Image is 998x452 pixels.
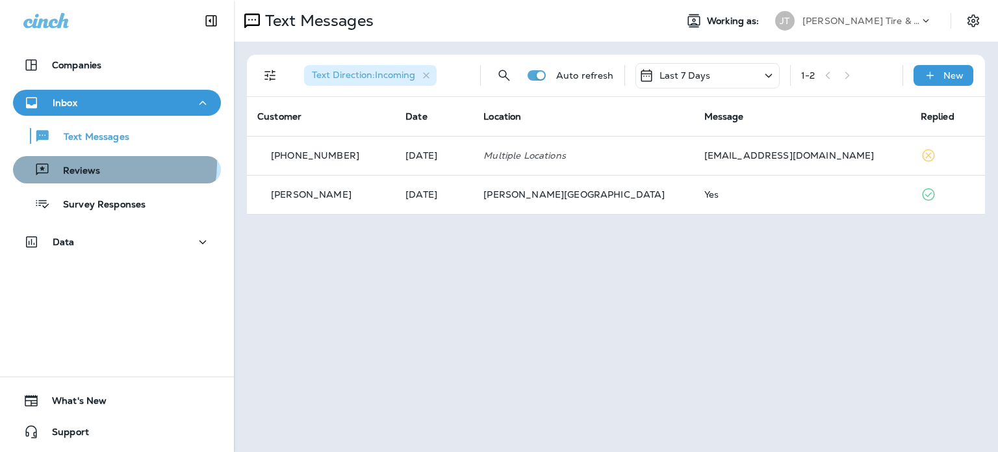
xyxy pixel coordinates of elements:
[53,237,75,247] p: Data
[556,70,614,81] p: Auto refresh
[659,70,711,81] p: Last 7 Days
[962,9,985,33] button: Settings
[271,189,352,200] p: [PERSON_NAME]
[775,11,795,31] div: JT
[257,111,301,122] span: Customer
[312,69,415,81] span: Text Direction : Incoming
[704,150,900,161] div: jennerlanuzo1217@gmail.com
[704,111,744,122] span: Message
[257,62,283,88] button: Filters
[52,60,101,70] p: Companies
[51,131,129,144] p: Text Messages
[13,90,221,116] button: Inbox
[13,156,221,183] button: Reviews
[704,189,900,200] div: Yes
[271,150,359,161] p: [PHONE_NUMBER]
[13,190,221,217] button: Survey Responses
[483,150,683,161] p: Multiple Locations
[921,111,954,122] span: Replied
[483,111,521,122] span: Location
[50,199,146,211] p: Survey Responses
[50,165,100,178] p: Reviews
[801,70,815,81] div: 1 - 2
[53,98,77,108] p: Inbox
[13,229,221,255] button: Data
[13,388,221,414] button: What's New
[39,427,89,442] span: Support
[13,419,221,445] button: Support
[39,395,107,411] span: What's New
[802,16,919,26] p: [PERSON_NAME] Tire & Auto
[707,16,762,27] span: Working as:
[304,65,437,86] div: Text Direction:Incoming
[491,62,517,88] button: Search Messages
[13,122,221,150] button: Text Messages
[483,189,665,200] span: [PERSON_NAME][GEOGRAPHIC_DATA]
[405,150,463,161] p: Sep 18, 2025 01:11 PM
[405,189,463,200] p: Sep 14, 2025 11:55 AM
[943,70,964,81] p: New
[13,52,221,78] button: Companies
[193,8,229,34] button: Collapse Sidebar
[260,11,374,31] p: Text Messages
[405,111,428,122] span: Date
